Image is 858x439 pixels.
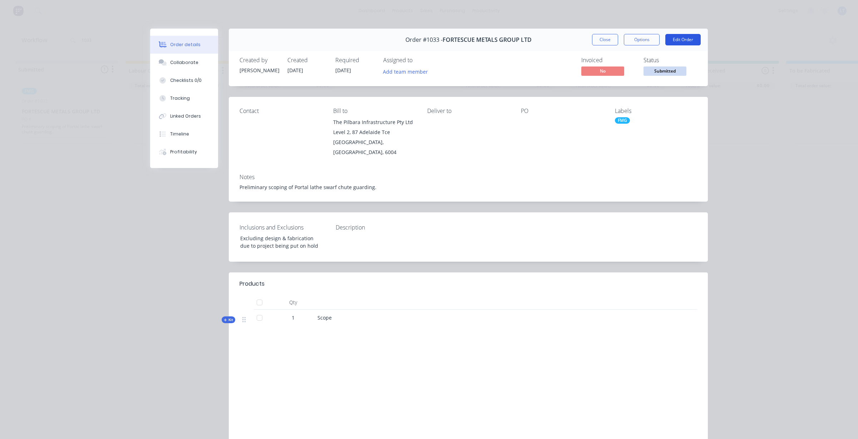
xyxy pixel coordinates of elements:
[643,57,697,64] div: Status
[235,233,324,251] div: Excluding design & fabrication due to project being put on hold
[150,36,218,54] button: Order details
[272,295,315,310] div: Qty
[615,117,630,124] div: FMG
[240,223,329,232] label: Inclusions and Exclusions
[333,108,415,114] div: Bill to
[150,143,218,161] button: Profitability
[592,34,618,45] button: Close
[150,89,218,107] button: Tracking
[665,34,701,45] button: Edit Order
[222,316,235,323] div: Kit
[379,66,432,76] button: Add team member
[170,59,198,66] div: Collaborate
[333,117,415,157] div: The Pilbara Infrastructure Pty Ltd Level 2, 87 Adelaide Tce[GEOGRAPHIC_DATA], [GEOGRAPHIC_DATA], ...
[170,131,189,137] div: Timeline
[335,57,375,64] div: Required
[581,66,624,75] span: No
[170,113,201,119] div: Linked Orders
[240,174,697,181] div: Notes
[581,57,635,64] div: Invoiced
[170,95,190,102] div: Tracking
[150,125,218,143] button: Timeline
[643,66,686,75] span: Submitted
[336,223,425,232] label: Description
[615,108,697,114] div: Labels
[292,314,295,321] span: 1
[427,108,509,114] div: Deliver to
[170,149,197,155] div: Profitability
[287,67,303,74] span: [DATE]
[383,66,432,76] button: Add team member
[383,57,455,64] div: Assigned to
[521,108,603,114] div: PO
[240,280,265,288] div: Products
[240,57,279,64] div: Created by
[624,34,660,45] button: Options
[443,36,532,43] span: FORTESCUE METALS GROUP LTD
[287,57,327,64] div: Created
[317,314,332,321] span: Scope
[150,71,218,89] button: Checklists 0/0
[405,36,443,43] span: Order #1033 -
[224,317,233,322] span: Kit
[333,117,415,137] div: The Pilbara Infrastructure Pty Ltd Level 2, 87 Adelaide Tce
[643,66,686,77] button: Submitted
[170,41,201,48] div: Order details
[150,54,218,71] button: Collaborate
[335,67,351,74] span: [DATE]
[170,77,202,84] div: Checklists 0/0
[333,137,415,157] div: [GEOGRAPHIC_DATA], [GEOGRAPHIC_DATA], 6004
[240,108,322,114] div: Contact
[240,183,697,191] div: Preliminary scoping of Portal lathe swarf chute guarding.
[240,66,279,74] div: [PERSON_NAME]
[150,107,218,125] button: Linked Orders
